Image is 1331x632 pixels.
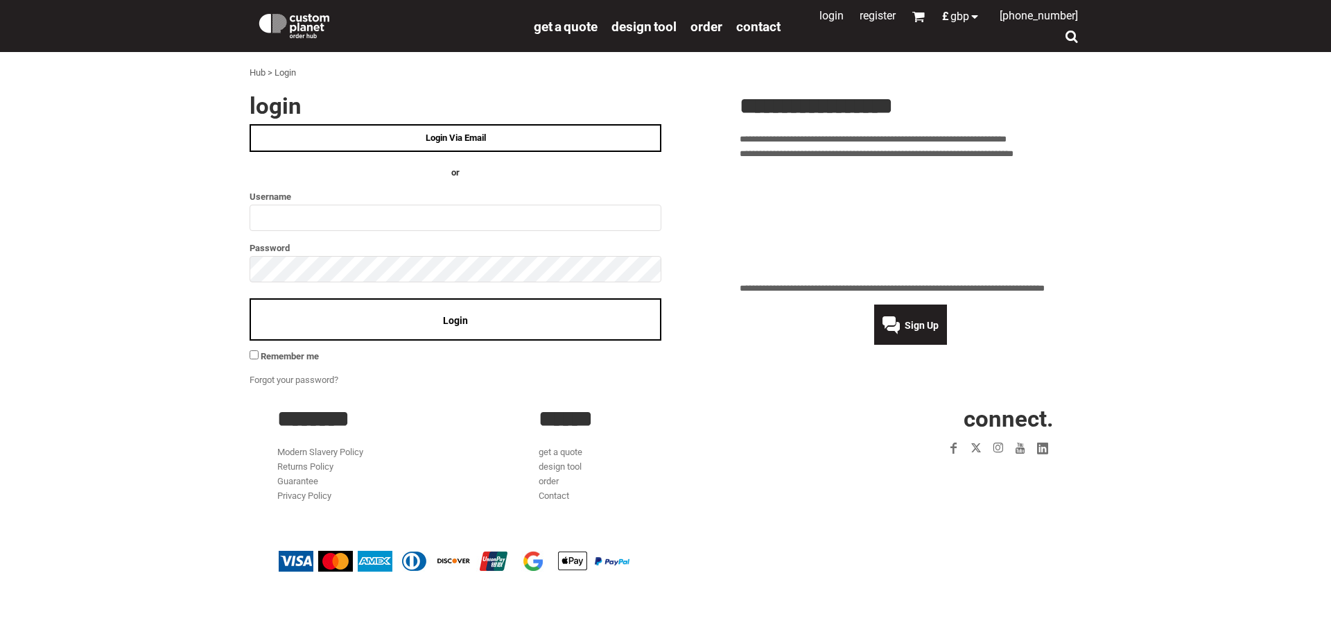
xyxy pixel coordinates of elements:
img: American Express [358,551,392,572]
a: Contact [736,18,781,34]
img: Discover [437,551,471,572]
img: Google Pay [516,551,550,572]
a: order [539,476,559,486]
div: Login [275,66,296,80]
h2: CONNECT. [801,407,1054,430]
a: Guarantee [277,476,318,486]
iframe: Customer reviews powered by Trustpilot [862,468,1054,484]
a: design tool [539,461,582,472]
img: PayPal [595,557,629,565]
a: Forgot your password? [250,375,338,385]
img: Mastercard [318,551,353,572]
div: > [268,66,272,80]
span: [PHONE_NUMBER] [1000,9,1078,22]
a: get a quote [539,447,582,457]
a: Register [860,9,896,22]
a: Returns Policy [277,461,333,472]
a: Custom Planet [250,3,527,45]
a: Login Via Email [250,124,661,152]
span: Sign Up [905,320,939,331]
span: order [690,19,722,35]
span: get a quote [534,19,598,35]
img: Visa [279,551,313,572]
span: design tool [611,19,677,35]
span: £ [942,11,950,22]
label: Password [250,240,661,256]
a: Login [819,9,844,22]
img: Diners Club [397,551,432,572]
span: Remember me [261,351,319,361]
input: Remember me [250,350,259,359]
h4: OR [250,166,661,180]
a: Privacy Policy [277,490,331,501]
iframe: Customer reviews powered by Trustpilot [740,169,1081,273]
label: Username [250,189,661,205]
img: Apple Pay [555,551,590,572]
a: get a quote [534,18,598,34]
a: Modern Slavery Policy [277,447,363,457]
span: Login [443,315,468,326]
img: China UnionPay [476,551,511,572]
a: Hub [250,67,266,78]
span: GBP [950,11,969,22]
span: Contact [736,19,781,35]
h2: Login [250,94,661,117]
a: Contact [539,490,569,501]
a: design tool [611,18,677,34]
img: Custom Planet [256,10,332,38]
span: Login Via Email [426,133,486,143]
a: order [690,18,722,34]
